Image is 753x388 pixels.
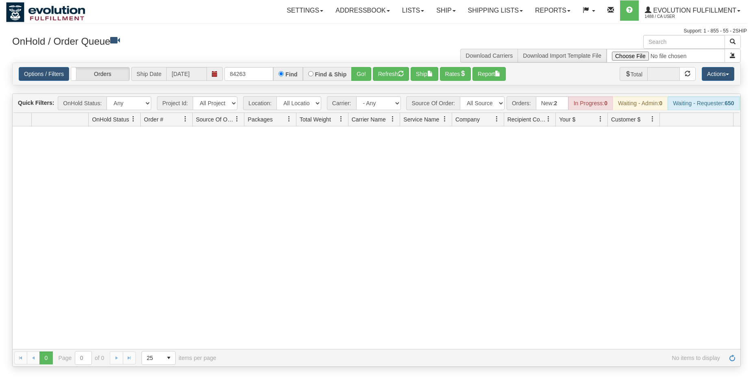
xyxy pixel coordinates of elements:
[472,67,506,81] button: Report
[430,0,461,21] a: Ship
[196,115,234,124] span: Source Of Order
[92,115,129,124] span: OnHold Status
[559,115,575,124] span: Your $
[646,112,659,126] a: Customer $ filter column settings
[285,72,298,77] label: Find
[59,351,104,365] span: Page of 0
[373,67,409,81] button: Refresh
[18,99,54,107] label: Quick Filters:
[725,35,741,49] button: Search
[248,115,272,124] span: Packages
[611,115,640,124] span: Customer $
[71,67,129,80] label: Orders
[39,351,52,364] span: Page 0
[315,72,347,77] label: Find & Ship
[230,112,244,126] a: Source Of Order filter column settings
[523,52,601,59] a: Download Import Template File
[462,0,529,21] a: Shipping lists
[12,35,370,47] h3: OnHold / Order Queue
[604,100,607,106] strong: 0
[607,49,725,63] input: Import
[131,67,166,81] span: Ship Date
[352,115,386,124] span: Carrier Name
[490,112,504,126] a: Company filter column settings
[157,96,193,110] span: Project Id:
[334,112,348,126] a: Total Weight filter column settings
[568,96,613,110] div: In Progress:
[162,351,175,364] span: select
[58,96,107,110] span: OnHold Status:
[406,96,460,110] span: Source Of Order:
[178,112,192,126] a: Order # filter column settings
[620,67,648,81] span: Total
[147,354,157,362] span: 25
[726,351,739,364] a: Refresh
[351,67,371,81] button: Go!
[386,112,400,126] a: Carrier Name filter column settings
[645,13,706,21] span: 1488 / CA User
[643,35,725,49] input: Search
[224,67,273,81] input: Order #
[507,96,536,110] span: Orders:
[455,115,480,124] span: Company
[440,67,471,81] button: Rates
[403,115,439,124] span: Service Name
[6,28,747,35] div: Support: 1 - 855 - 55 - 2SHIP
[554,100,557,106] strong: 2
[281,0,329,21] a: Settings
[282,112,296,126] a: Packages filter column settings
[141,351,176,365] span: Page sizes drop down
[536,96,568,110] div: New:
[144,115,163,124] span: Order #
[507,115,546,124] span: Recipient Country
[542,112,555,126] a: Recipient Country filter column settings
[734,152,752,235] iframe: chat widget
[659,100,662,106] strong: 0
[126,112,140,126] a: OnHold Status filter column settings
[668,96,739,110] div: Waiting - Requester:
[6,2,85,22] img: logo1488.jpg
[594,112,607,126] a: Your $ filter column settings
[725,100,734,106] strong: 650
[396,0,430,21] a: Lists
[13,94,740,113] div: grid toolbar
[300,115,331,124] span: Total Weight
[651,7,736,14] span: Evolution Fulfillment
[613,96,668,110] div: Waiting - Admin:
[529,0,577,21] a: Reports
[639,0,746,21] a: Evolution Fulfillment 1488 / CA User
[438,112,452,126] a: Service Name filter column settings
[327,96,356,110] span: Carrier:
[228,355,720,361] span: No items to display
[243,96,276,110] span: Location:
[19,67,69,81] a: Options / Filters
[411,67,438,81] button: Ship
[141,351,216,365] span: items per page
[702,67,734,81] button: Actions
[329,0,396,21] a: Addressbook
[466,52,513,59] a: Download Carriers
